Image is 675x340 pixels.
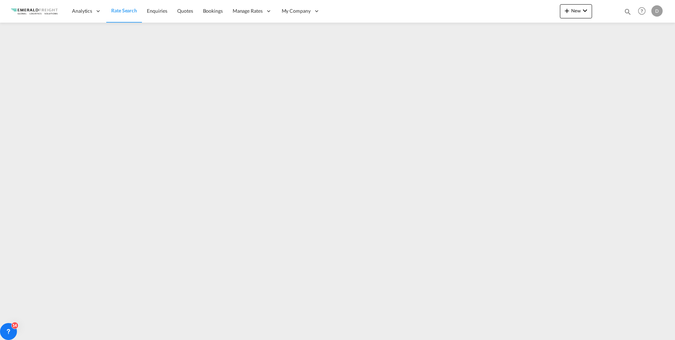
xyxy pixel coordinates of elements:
[636,5,651,18] div: Help
[5,303,30,329] iframe: Chat
[563,8,589,13] span: New
[203,8,223,14] span: Bookings
[233,7,263,14] span: Manage Rates
[624,8,632,16] md-icon: icon-magnify
[147,8,167,14] span: Enquiries
[177,8,193,14] span: Quotes
[11,3,58,19] img: c4318bc049f311eda2ff698fe6a37287.png
[282,7,311,14] span: My Company
[636,5,648,17] span: Help
[111,7,137,13] span: Rate Search
[624,8,632,18] div: icon-magnify
[72,7,92,14] span: Analytics
[651,5,663,17] div: D
[581,6,589,15] md-icon: icon-chevron-down
[560,4,592,18] button: icon-plus 400-fgNewicon-chevron-down
[563,6,571,15] md-icon: icon-plus 400-fg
